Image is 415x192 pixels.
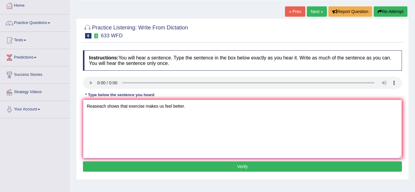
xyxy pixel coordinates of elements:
[83,23,188,39] h2: Practice Listening: Write From Dictation
[0,32,70,47] a: Tests
[0,15,70,30] a: Practice Questions
[101,33,123,39] small: 633 WFD
[0,66,70,82] a: Success Stories
[307,6,327,17] a: Next »
[83,50,402,71] h4: You will hear a sentence. Type the sentence in the box below exactly as you hear it. Write as muc...
[285,6,305,17] a: « Prev
[93,33,99,39] small: Exam occurring question
[85,33,91,39] span: 6
[0,84,70,99] a: Strategy Videos
[328,6,372,17] button: Report Question
[0,101,70,116] a: Your Account
[0,49,70,64] a: Predictions
[83,161,402,172] button: Verify
[89,55,118,60] b: Instructions:
[83,92,157,98] div: * Type below the sentence you heard
[374,6,407,17] button: Re-Attempt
